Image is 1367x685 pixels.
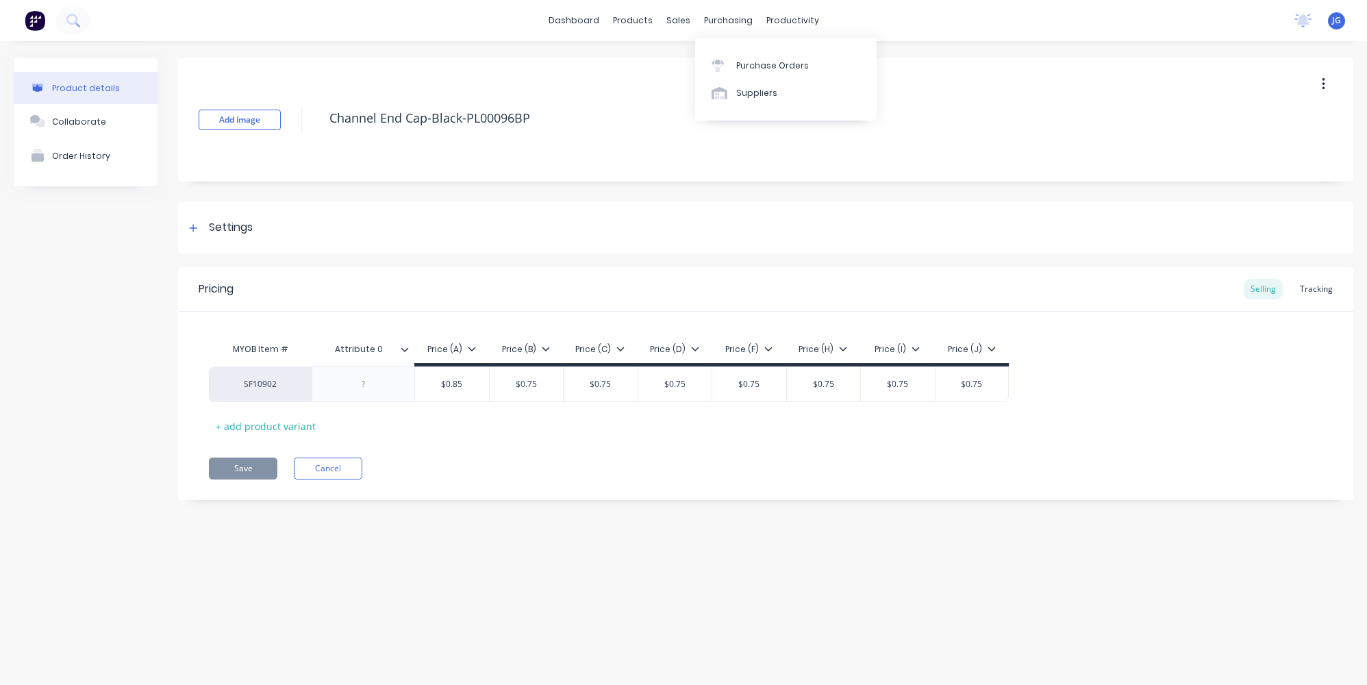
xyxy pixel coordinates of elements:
[1244,279,1283,299] div: Selling
[712,367,786,401] div: $0.75
[294,458,362,480] button: Cancel
[564,367,638,401] div: $0.75
[861,367,935,401] div: $0.75
[52,116,106,127] div: Collaborate
[787,367,861,401] div: $0.75
[695,51,877,79] a: Purchase Orders
[502,343,550,356] div: Price (B)
[1293,279,1340,299] div: Tracking
[14,72,158,104] button: Product details
[209,458,277,480] button: Save
[14,138,158,173] button: Order History
[52,83,120,93] div: Product details
[223,378,298,390] div: SF10902
[875,343,920,356] div: Price (I)
[638,367,712,401] div: $0.75
[799,343,847,356] div: Price (H)
[736,60,809,72] div: Purchase Orders
[14,104,158,138] button: Collaborate
[199,110,281,130] button: Add image
[209,219,253,236] div: Settings
[199,281,234,297] div: Pricing
[209,336,312,363] div: MYOB Item #
[427,343,476,356] div: Price (A)
[490,367,564,401] div: $0.75
[1332,14,1341,27] span: JG
[312,332,406,366] div: Attribute 0
[725,343,773,356] div: Price (F)
[209,366,1009,402] div: SF10902$0.85$0.75$0.75$0.75$0.75$0.75$0.75$0.75
[660,10,697,31] div: sales
[312,336,414,363] div: Attribute 0
[948,343,996,356] div: Price (J)
[606,10,660,31] div: products
[542,10,606,31] a: dashboard
[695,79,877,107] a: Suppliers
[650,343,699,356] div: Price (D)
[209,416,323,437] div: + add product variant
[25,10,45,31] img: Factory
[760,10,826,31] div: productivity
[736,87,777,99] div: Suppliers
[415,367,489,401] div: $0.85
[52,151,110,161] div: Order History
[323,102,1230,134] textarea: Channel End Cap-Black-PL00096BP
[697,10,760,31] div: purchasing
[936,367,1009,401] div: $0.75
[575,343,625,356] div: Price (C)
